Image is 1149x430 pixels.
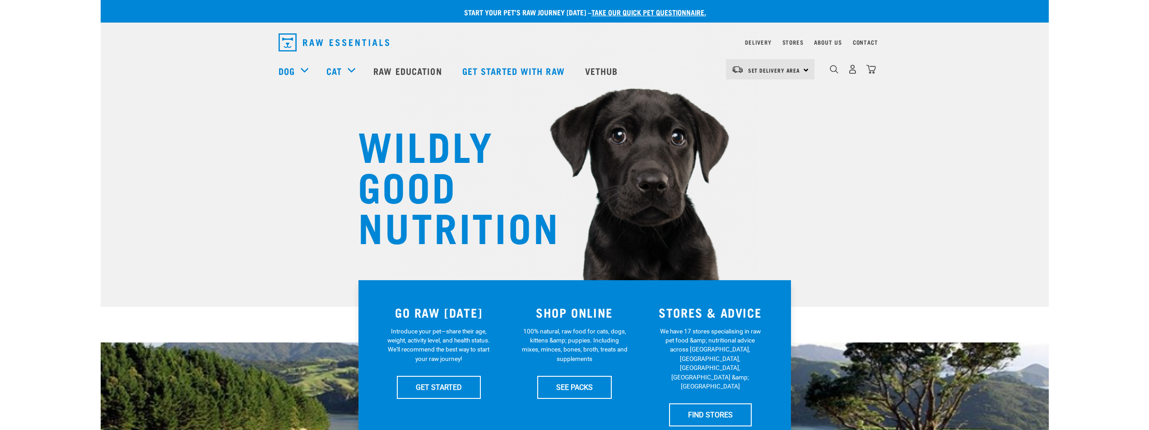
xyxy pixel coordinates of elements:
a: FIND STORES [669,403,752,426]
img: home-icon-1@2x.png [830,65,838,74]
a: Cat [326,64,342,78]
p: 100% natural, raw food for cats, dogs, kittens &amp; puppies. Including mixes, minces, bones, bro... [521,327,628,364]
a: Contact [853,41,878,44]
img: Raw Essentials Logo [279,33,389,51]
a: Vethub [576,53,629,89]
h3: STORES & ADVICE [648,305,773,319]
img: van-moving.png [731,65,744,74]
h3: GO RAW [DATE] [377,305,502,319]
a: SEE PACKS [537,376,612,398]
a: Raw Education [364,53,453,89]
a: Stores [782,41,804,44]
span: Set Delivery Area [748,69,800,72]
nav: dropdown navigation [101,53,1049,89]
a: Dog [279,64,295,78]
p: We have 17 stores specialising in raw pet food &amp; nutritional advice across [GEOGRAPHIC_DATA],... [657,327,763,391]
p: Introduce your pet—share their age, weight, activity level, and health status. We'll recommend th... [386,327,492,364]
p: Start your pet’s raw journey [DATE] – [107,7,1056,18]
h3: SHOP ONLINE [512,305,637,319]
img: home-icon@2x.png [866,65,876,74]
img: user.png [848,65,857,74]
a: take our quick pet questionnaire. [591,10,706,14]
a: GET STARTED [397,376,481,398]
h1: WILDLY GOOD NUTRITION [358,124,539,246]
a: Delivery [745,41,771,44]
a: Get started with Raw [453,53,576,89]
a: About Us [814,41,842,44]
nav: dropdown navigation [271,30,878,55]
